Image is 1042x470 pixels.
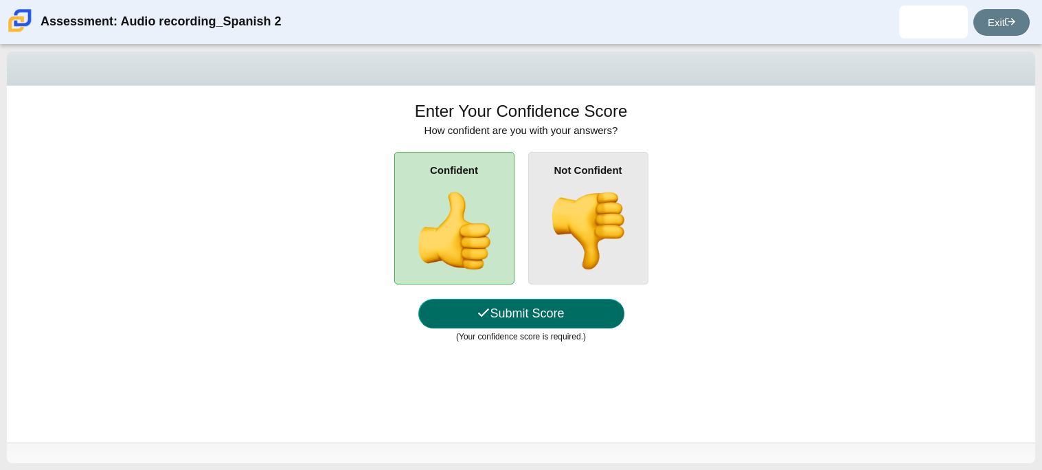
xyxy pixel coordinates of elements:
img: Carmen School of Science & Technology [5,6,34,35]
img: thumbs-up.png [415,192,493,270]
img: elio.fernandez.C58Dcz [922,11,944,33]
small: (Your confidence score is required.) [456,332,586,342]
span: How confident are you with your answers? [424,124,618,136]
div: Assessment: Audio recording_Spanish 2 [41,5,281,38]
b: Not Confident [554,164,622,176]
b: Confident [430,164,478,176]
h1: Enter Your Confidence Score [415,100,628,123]
a: Carmen School of Science & Technology [5,25,34,37]
button: Submit Score [418,299,624,328]
img: thumbs-down.png [549,192,627,270]
a: Exit [973,9,1030,36]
